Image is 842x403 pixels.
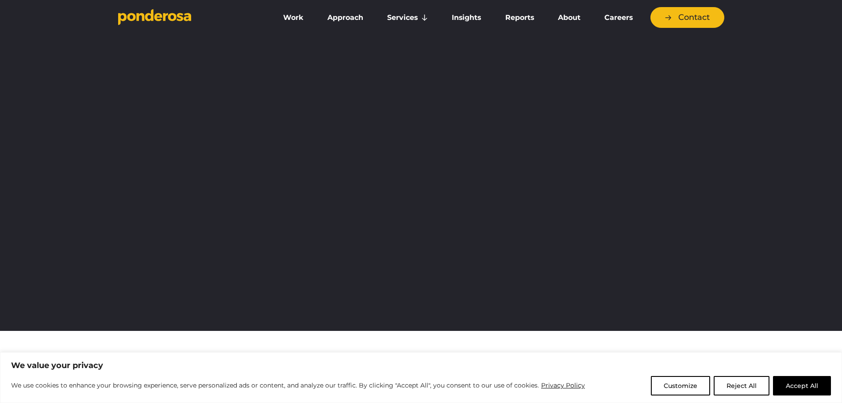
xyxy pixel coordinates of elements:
a: Careers [594,8,643,27]
a: Services [377,8,438,27]
a: About [548,8,591,27]
button: Accept All [773,376,831,395]
button: Reject All [714,376,769,395]
a: Go to homepage [118,9,260,27]
a: Reports [495,8,544,27]
button: Customize [651,376,710,395]
a: Privacy Policy [541,380,585,391]
a: Approach [317,8,373,27]
p: We value your privacy [11,360,831,371]
a: Insights [442,8,491,27]
p: We use cookies to enhance your browsing experience, serve personalized ads or content, and analyz... [11,380,585,391]
a: Work [273,8,314,27]
a: Contact [650,7,724,28]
